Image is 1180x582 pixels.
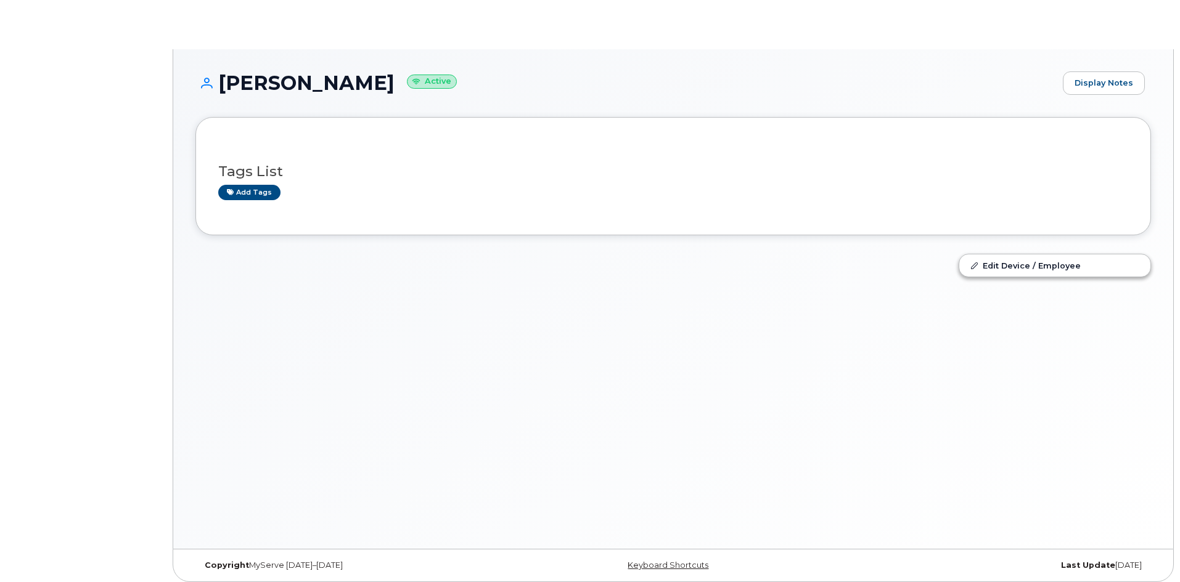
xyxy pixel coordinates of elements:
[959,254,1150,277] a: Edit Device / Employee
[205,560,249,570] strong: Copyright
[832,560,1151,570] div: [DATE]
[407,75,457,89] small: Active
[1061,560,1115,570] strong: Last Update
[628,560,708,570] a: Keyboard Shortcuts
[195,560,514,570] div: MyServe [DATE]–[DATE]
[195,72,1057,94] h1: [PERSON_NAME]
[1063,71,1145,95] a: Display Notes
[218,164,1128,179] h3: Tags List
[218,185,281,200] a: Add tags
